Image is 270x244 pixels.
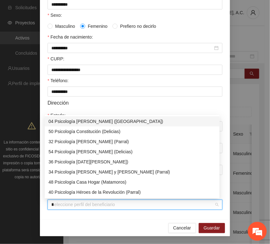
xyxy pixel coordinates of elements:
[48,55,64,62] label: CURP:
[45,126,220,137] div: 50 Psicología Constitución (Delicias)
[204,225,220,232] span: Guardar
[48,179,216,186] div: 48 Psicología Casa Hogar (Matamoros)
[48,128,216,135] div: 50 Psicología Constitución (Delicias)
[45,147,220,157] div: 54 Psicología José Martínez Estrada (Delicias)
[168,223,196,233] button: Cancelar
[85,23,110,30] span: Femenino
[48,12,62,19] label: Sexo:
[48,34,93,40] label: Fecha de nacimiento:
[48,77,68,84] label: Teléfono:
[51,45,213,52] input: Fecha de nacimiento:
[173,225,191,232] span: Cancelar
[45,157,220,167] div: 36 Psicología 11 de Julio (Parral)
[48,118,216,125] div: 04 Psicología [PERSON_NAME] ([GEOGRAPHIC_DATA])
[118,23,159,30] span: Prefiero no decirlo
[53,23,78,30] span: Masculino
[45,116,220,126] div: 04 Psicología Aquiles Serdán (Chihuahua)
[3,173,121,195] textarea: Escriba su mensaje y pulse “Intro”
[48,65,222,75] input: CURP:
[48,158,216,165] div: 36 Psicología [DATE][PERSON_NAME])
[45,137,220,147] div: 32 Psicología Felipe Ángeles (Parral)
[48,99,69,107] span: Dirección
[45,167,220,177] div: 34 Psicología José María Morelos y Pavón (Parral)
[104,3,119,18] div: Minimizar ventana de chat en vivo
[48,138,216,145] div: 32 Psicología [PERSON_NAME] (Parral)
[48,148,216,155] div: 54 Psicología [PERSON_NAME] (Delicias)
[48,168,216,175] div: 34 Psicología [PERSON_NAME] y [PERSON_NAME] (Parral)
[48,112,66,119] label: Estado:
[37,84,87,148] span: Estamos en línea.
[33,32,106,40] div: Chatee con nosotros ahora
[45,187,220,197] div: 40 Psicología Héroes de la Revolución (Parral)
[45,177,220,187] div: 48 Psicología Casa Hogar (Matamoros)
[48,87,222,97] input: Teléfono:
[199,223,225,233] button: Guardar
[48,189,216,196] div: 40 Psicología Héroes de la Revolución (Parral)
[51,200,214,210] input: Perfil de beneficiario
